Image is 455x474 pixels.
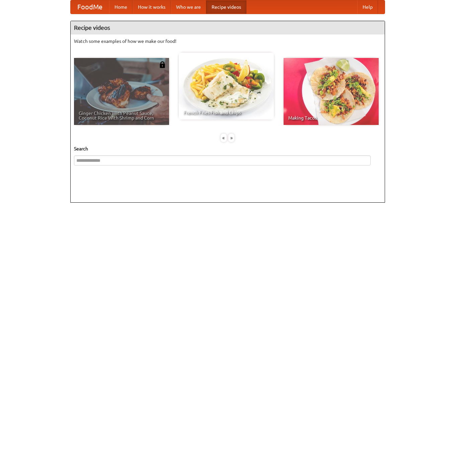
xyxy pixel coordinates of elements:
[159,61,166,68] img: 483408.png
[74,145,381,152] h5: Search
[171,0,206,14] a: Who we are
[284,58,379,125] a: Making Tacos
[133,0,171,14] a: How it works
[357,0,378,14] a: Help
[109,0,133,14] a: Home
[183,110,269,115] span: French Fries Fish and Chips
[179,53,274,120] a: French Fries Fish and Chips
[71,21,385,35] h4: Recipe videos
[74,38,381,45] p: Watch some examples of how we make our food!
[221,134,227,142] div: «
[288,116,374,120] span: Making Tacos
[71,0,109,14] a: FoodMe
[228,134,234,142] div: »
[206,0,246,14] a: Recipe videos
